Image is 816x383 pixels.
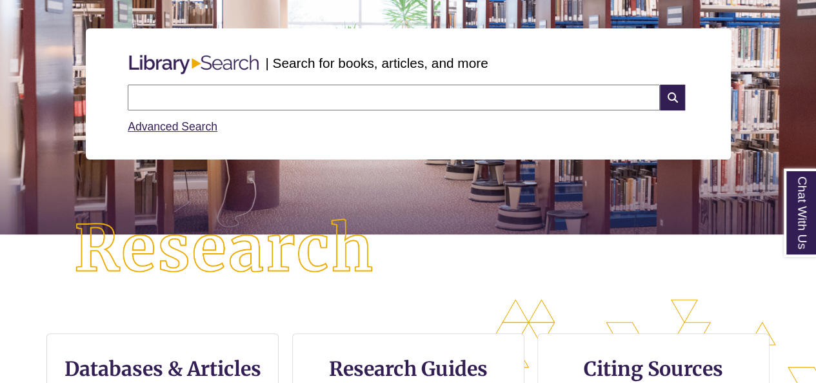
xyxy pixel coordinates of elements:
[303,357,513,381] h3: Research Guides
[123,50,265,79] img: Libary Search
[128,120,217,133] a: Advanced Search
[660,85,684,110] i: Search
[265,53,488,73] p: | Search for books, articles, and more
[57,357,268,381] h3: Databases & Articles
[41,185,408,313] img: Research
[575,357,732,381] h3: Citing Sources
